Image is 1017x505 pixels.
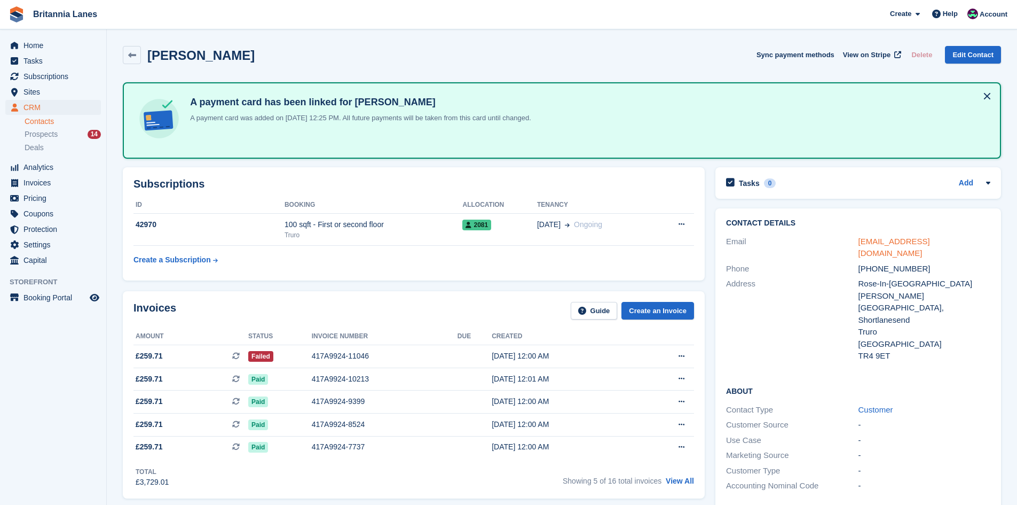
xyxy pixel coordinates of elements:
[136,351,163,362] span: £259.71
[726,263,858,275] div: Phone
[858,338,990,351] div: [GEOGRAPHIC_DATA]
[739,178,760,188] h2: Tasks
[5,206,101,221] a: menu
[23,191,88,206] span: Pricing
[462,197,537,214] th: Allocation
[133,197,285,214] th: ID
[537,219,561,230] span: [DATE]
[726,480,858,492] div: Accounting Nominal Code
[25,142,101,153] a: Deals
[726,385,990,396] h2: About
[858,465,990,477] div: -
[858,263,990,275] div: [PHONE_NUMBER]
[858,449,990,462] div: -
[23,100,88,115] span: CRM
[945,46,1001,64] a: Edit Contact
[726,404,858,416] div: Contact Type
[285,230,463,240] div: Truro
[5,84,101,99] a: menu
[492,419,637,430] div: [DATE] 12:00 AM
[248,328,312,345] th: Status
[726,219,990,228] h2: Contact Details
[23,237,88,252] span: Settings
[839,46,903,64] a: View on Stripe
[312,374,458,385] div: 417A9924-10213
[621,302,694,320] a: Create an Invoice
[285,197,463,214] th: Booking
[186,96,531,108] h4: A payment card has been linked for [PERSON_NAME]
[858,350,990,362] div: TR4 9ET
[29,5,101,23] a: Britannia Lanes
[462,220,491,230] span: 2081
[23,69,88,84] span: Subscriptions
[492,374,637,385] div: [DATE] 12:01 AM
[136,441,163,453] span: £259.71
[312,328,458,345] th: Invoice number
[5,100,101,115] a: menu
[25,129,101,140] a: Prospects 14
[858,434,990,447] div: -
[5,38,101,53] a: menu
[907,46,936,64] button: Delete
[133,302,176,320] h2: Invoices
[25,116,101,127] a: Contacts
[5,222,101,237] a: menu
[9,6,25,22] img: stora-icon-8386f47178a22dfd0bd8f6a31ec36ba5ce8667c1dd55bd0f319d3a0aa187defe.svg
[492,396,637,407] div: [DATE] 12:00 AM
[492,351,637,362] div: [DATE] 12:00 AM
[137,96,182,141] img: card-linked-ebf98d0992dc2aeb22e95c0e3c79077019eb2392cfd83c6a337811c24bc77127.svg
[574,220,602,229] span: Ongoing
[133,219,285,230] div: 42970
[5,53,101,68] a: menu
[23,53,88,68] span: Tasks
[764,178,776,188] div: 0
[23,253,88,268] span: Capital
[5,69,101,84] a: menu
[943,9,958,19] span: Help
[5,253,101,268] a: menu
[133,254,211,266] div: Create a Subscription
[571,302,618,320] a: Guide
[312,441,458,453] div: 417A9924-7737
[563,477,661,485] span: Showing 5 of 16 total invoices
[858,480,990,492] div: -
[23,175,88,190] span: Invoices
[285,219,463,230] div: 100 sqft - First or second floor
[147,48,255,63] h2: [PERSON_NAME]
[537,197,654,214] th: Tenancy
[136,419,163,430] span: £259.71
[23,222,88,237] span: Protection
[133,328,248,345] th: Amount
[248,374,268,385] span: Paid
[492,328,637,345] th: Created
[312,419,458,430] div: 417A9924-8524
[136,374,163,385] span: £259.71
[312,396,458,407] div: 417A9924-9399
[248,442,268,453] span: Paid
[23,290,88,305] span: Booking Portal
[858,326,990,338] div: Truro
[136,477,169,488] div: £3,729.01
[756,46,834,64] button: Sync payment methods
[5,290,101,305] a: menu
[25,129,58,139] span: Prospects
[858,405,893,414] a: Customer
[25,143,44,153] span: Deals
[136,396,163,407] span: £259.71
[890,9,911,19] span: Create
[312,351,458,362] div: 417A9924-11046
[23,38,88,53] span: Home
[858,419,990,431] div: -
[23,84,88,99] span: Sites
[726,419,858,431] div: Customer Source
[843,50,890,60] span: View on Stripe
[248,351,273,362] span: Failed
[726,465,858,477] div: Customer Type
[726,434,858,447] div: Use Case
[726,278,858,362] div: Address
[666,477,694,485] a: View All
[5,160,101,175] a: menu
[10,277,106,288] span: Storefront
[88,130,101,139] div: 14
[492,441,637,453] div: [DATE] 12:00 AM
